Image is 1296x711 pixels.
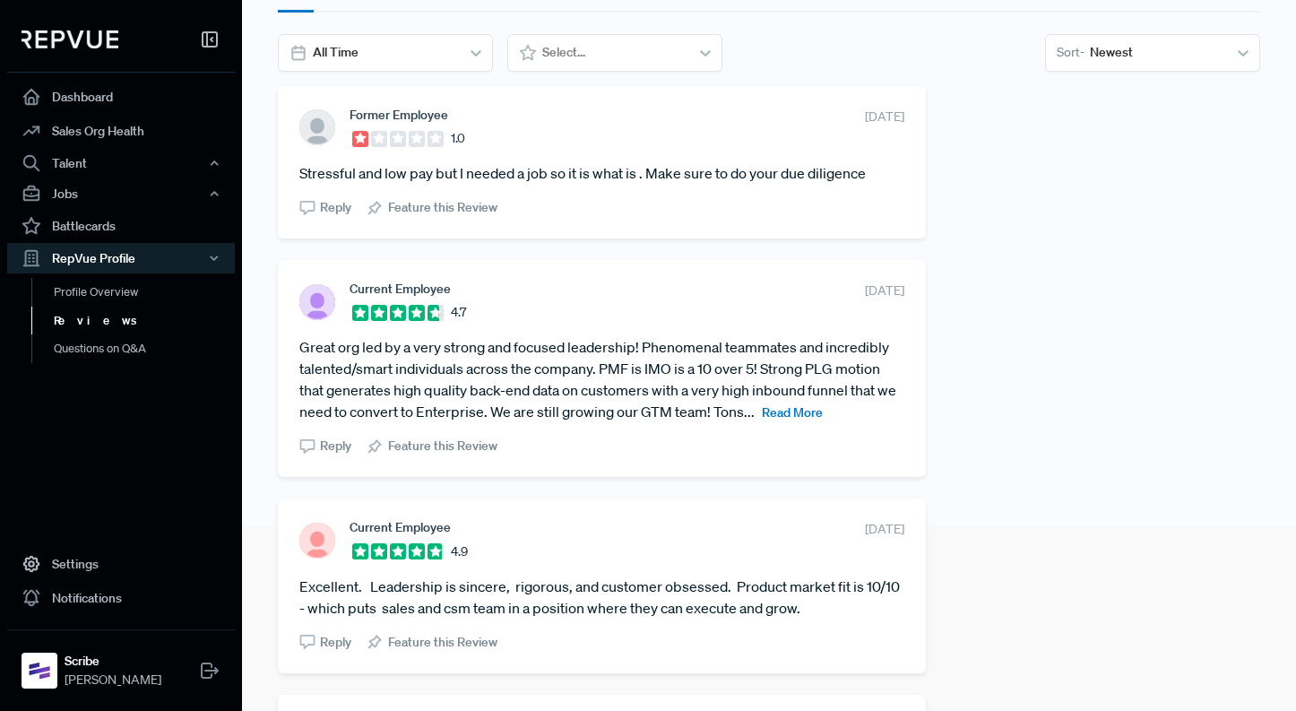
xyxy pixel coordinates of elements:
[451,129,465,148] span: 1.0
[7,178,235,209] button: Jobs
[320,198,351,217] span: Reply
[7,148,235,178] button: Talent
[31,334,259,363] a: Questions on Q&A
[7,547,235,581] a: Settings
[865,520,904,539] span: [DATE]
[25,656,54,685] img: Scribe
[451,542,468,561] span: 4.9
[451,303,466,322] span: 4.7
[350,108,448,122] span: Former Employee
[350,282,451,296] span: Current Employee
[7,80,235,114] a: Dashboard
[320,633,351,652] span: Reply
[7,243,235,273] button: RepVue Profile
[388,198,497,217] span: Feature this Review
[299,162,904,184] article: Stressful and low pay but I needed a job so it is what is . Make sure to do your due diligence
[65,652,161,671] strong: Scribe
[7,209,235,243] a: Battlecards
[31,307,259,335] a: Reviews
[22,30,118,48] img: RepVue
[320,437,351,455] span: Reply
[7,114,235,148] a: Sales Org Health
[865,108,904,126] span: [DATE]
[7,629,235,697] a: ScribeScribe[PERSON_NAME]
[1057,43,1084,62] span: Sort -
[7,581,235,615] a: Notifications
[762,404,823,421] span: Read More
[350,520,451,534] span: Current Employee
[388,437,497,455] span: Feature this Review
[65,671,161,689] span: [PERSON_NAME]
[299,336,904,422] article: Great org led by a very strong and focused leadership! Phenomenal teammates and incredibly talent...
[299,576,904,619] article: Excellent. Leadership is sincere, rigorous, and customer obsessed. Product market fit is 10/10 - ...
[31,278,259,307] a: Profile Overview
[388,633,497,652] span: Feature this Review
[865,282,904,300] span: [DATE]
